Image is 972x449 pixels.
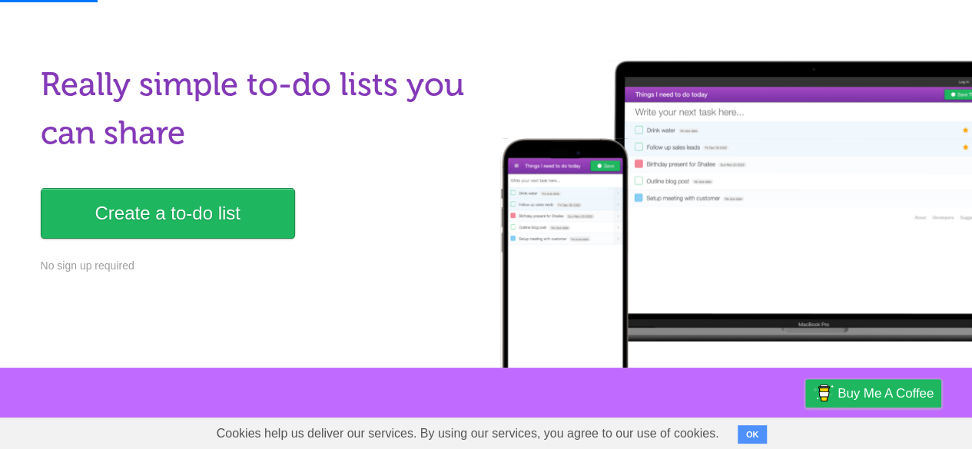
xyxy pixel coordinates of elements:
button: OK [738,425,768,444]
img: Buy me a coffee [813,380,834,406]
span: Cookies help us deliver our services. By using our services, you agree to our use of cookies. [201,418,735,449]
a: Buy me a coffee [805,379,941,408]
h1: Really simple to-do lists you can share [41,61,477,157]
p: No sign up required [41,258,477,274]
a: Create a to-do list [41,188,295,239]
span: Buy me a coffee [838,380,934,407]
